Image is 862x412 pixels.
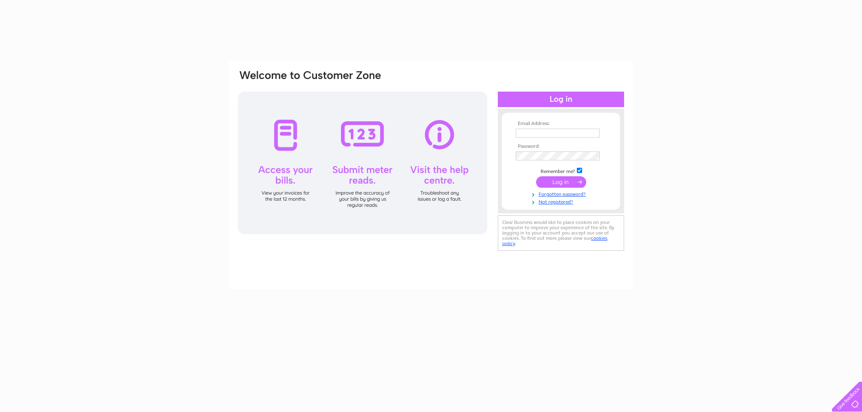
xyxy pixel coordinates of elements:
div: Clear Business would like to place cookies on your computer to improve your experience of the sit... [498,215,624,251]
th: Email Address: [514,121,608,127]
th: Password: [514,144,608,149]
a: Forgotten password? [516,190,608,197]
td: Remember me? [514,167,608,175]
a: Not registered? [516,197,608,205]
a: cookies policy [502,235,607,246]
input: Submit [536,176,586,188]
